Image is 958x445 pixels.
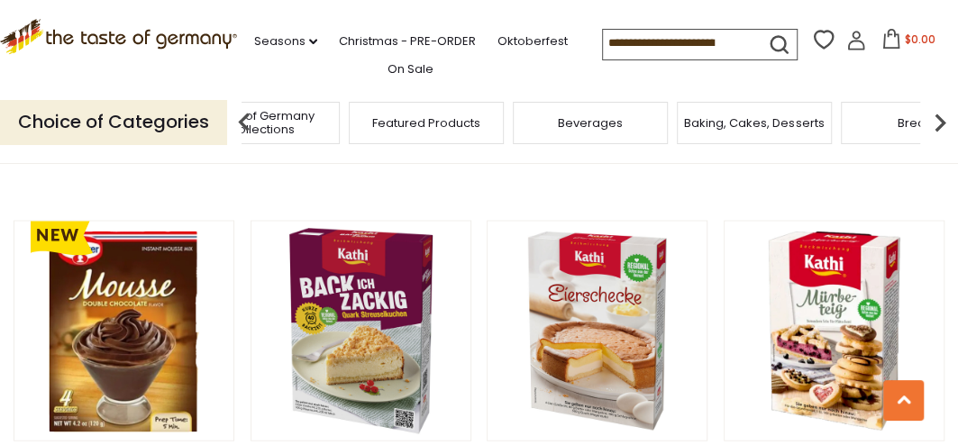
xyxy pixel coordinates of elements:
[684,116,824,130] a: Baking, Cakes, Desserts
[905,32,935,47] span: $0.00
[388,59,433,79] a: On Sale
[497,32,568,51] a: Oktoberfest
[190,109,334,136] a: Taste of Germany Collections
[870,29,946,56] button: $0.00
[922,104,958,141] img: next arrow
[254,32,317,51] a: Seasons
[897,116,939,130] a: Breads
[251,222,470,440] img: Kathi German Quark Cheese Crumble Cake Mix, 545g
[226,104,262,141] img: previous arrow
[725,222,944,440] img: Kathi German "Mürbeteig" Shortcrust Pastry Mix, 350g
[339,32,476,51] a: Christmas - PRE-ORDER
[488,222,707,440] img: Kathi "Eierschecke" Quark Cheese Cake with Custard Topping, Baking Mix Kit, 545g
[558,116,623,130] a: Beverages
[372,116,480,130] a: Featured Products
[14,222,233,440] img: Dr. Oetker Double Chocolate Mousse Dessert Mix, 4.2 oz.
